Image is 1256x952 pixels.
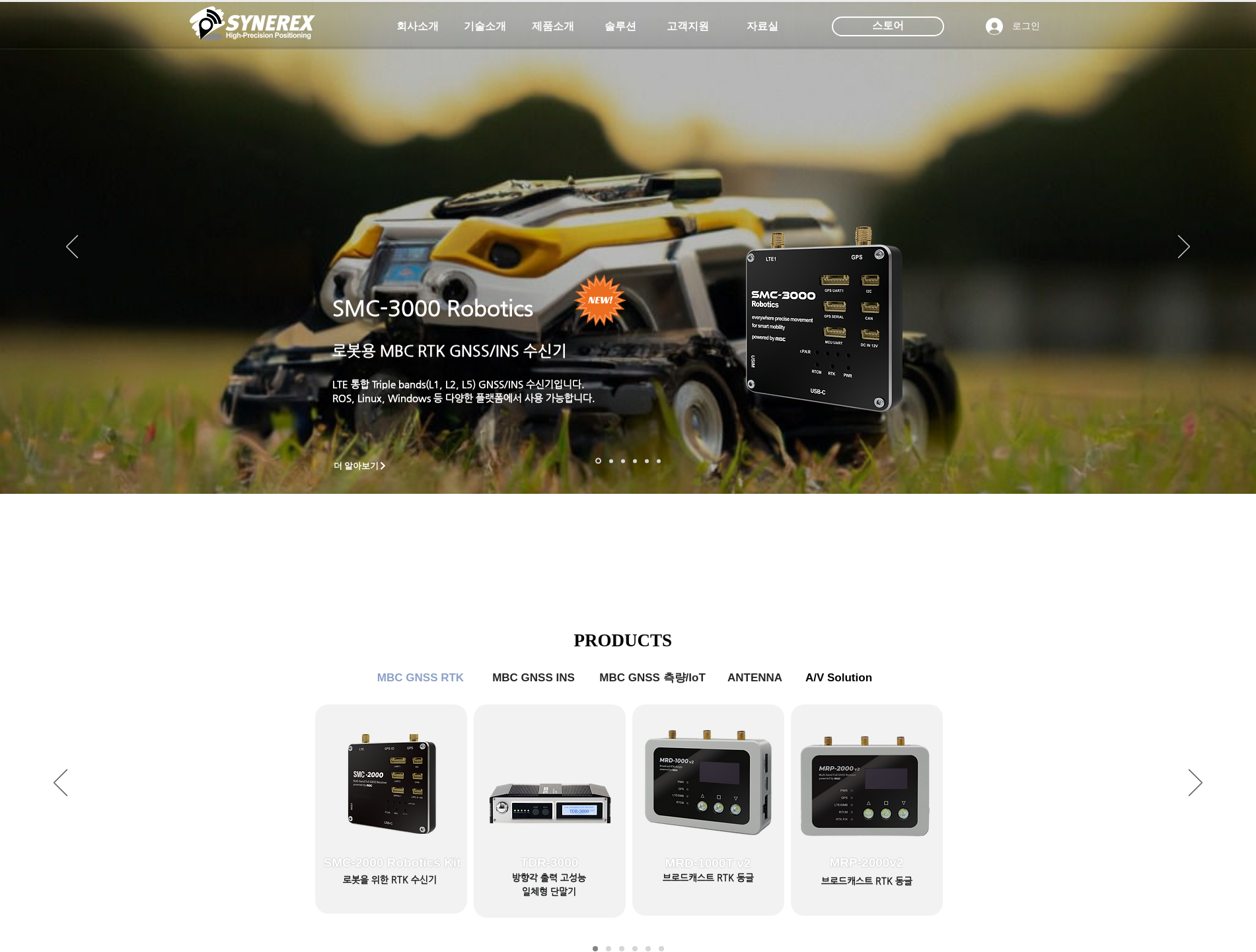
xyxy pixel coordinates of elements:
a: ANTENNA [646,946,651,951]
span: A/V Solution [805,671,872,685]
a: MBC GNSS 측량/IoT [590,665,716,691]
span: ANTENNA [727,671,782,685]
span: MBC GNSS INS [492,671,575,685]
a: SMC-2000 Robotics Kit [316,704,468,909]
a: 로봇용 MBC RTK GNSS/INS 수신기 [332,342,567,359]
nav: 슬라이드 [591,458,665,464]
a: MBC GNSS RTK [368,665,474,691]
a: A/V Solution [659,946,664,951]
a: LTE 통합 Triple bands(L1, L2, L5) GNSS/INS 수신기입니다. [332,378,585,390]
a: 솔루션 [587,13,653,40]
img: 씨너렉스_White_simbol_대지 1.png [190,3,315,43]
a: MBC GNSS 측량/IoT [632,946,638,951]
span: MRD-1000T v2 [665,856,751,871]
span: PRODUCTS [574,630,673,650]
a: 제품소개 [520,13,586,40]
span: 회사소개 [396,20,439,34]
a: 로봇 [645,459,649,463]
a: MBC GNSS INS [484,665,583,691]
nav: 슬라이드 [589,946,668,951]
a: 고객지원 [655,13,721,40]
a: 측량 IoT [621,459,625,463]
a: A/V Solution [796,665,882,691]
a: 더 알아보기 [328,458,394,474]
a: 자율주행 [633,459,637,463]
a: 자료실 [729,13,795,40]
a: MRP-2000v2 [791,704,943,909]
a: ANTENNA [722,665,788,691]
a: TDR-3000 [474,704,626,909]
span: 고객지원 [667,20,709,34]
div: 스토어 [832,17,944,36]
span: SMC-2000 Robotics Kit [324,856,461,870]
a: 드론 8 - SMC 2000 [609,459,613,463]
button: 다음 [1189,769,1202,798]
span: 로그인 [1008,20,1045,33]
button: 이전 [66,235,78,260]
a: MRD-1000T v2 [632,705,784,910]
span: 기술소개 [464,20,506,34]
span: 스토어 [872,18,904,33]
a: MBC GNSS RTK2 [606,946,611,951]
button: 로그인 [977,14,1049,39]
img: KakaoTalk_20241224_155801212.png [727,207,922,428]
span: MRP-2000v2 [830,856,904,870]
span: MBC GNSS 측량/IoT [599,670,706,685]
a: SMC-3000 Robotics [332,296,533,321]
span: MBC GNSS RTK [377,671,464,685]
span: 제품소개 [532,20,574,34]
a: ROS, Linux, Windows 등 다양한 플랫폼에서 사용 가능합니다. [332,392,595,403]
a: 정밀농업 [657,459,661,463]
a: 로봇- SMC 2000 [595,458,601,464]
button: 이전 [54,769,67,798]
a: 회사소개 [385,13,451,40]
span: 솔루션 [605,20,636,34]
span: 자료실 [747,20,778,34]
span: 더 알아보기 [334,460,379,472]
a: MBC GNSS INS [619,946,624,951]
a: 기술소개 [452,13,518,40]
span: TDR-3000 [521,856,579,870]
button: 다음 [1178,235,1190,260]
a: MBC GNSS RTK1 [593,946,598,951]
